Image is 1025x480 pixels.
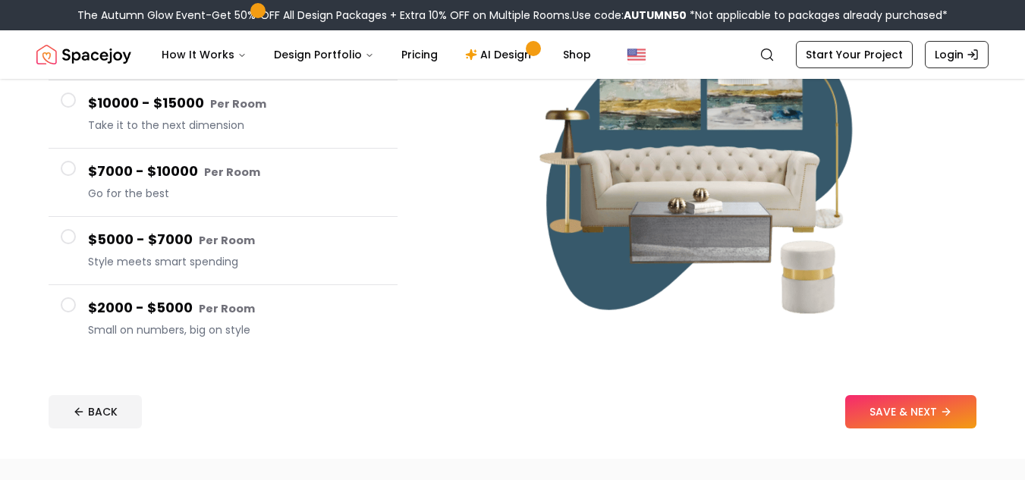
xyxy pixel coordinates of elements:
a: Login [925,41,989,68]
h4: $7000 - $10000 [88,161,385,183]
button: $5000 - $7000 Per RoomStyle meets smart spending [49,217,398,285]
button: Design Portfolio [262,39,386,70]
small: Per Room [204,165,260,180]
a: AI Design [453,39,548,70]
a: Pricing [389,39,450,70]
nav: Main [149,39,603,70]
img: Spacejoy Logo [36,39,131,70]
small: Per Room [199,233,255,248]
nav: Global [36,30,989,79]
span: Take it to the next dimension [88,118,385,133]
button: $10000 - $15000 Per RoomTake it to the next dimension [49,80,398,149]
div: The Autumn Glow Event-Get 50% OFF All Design Packages + Extra 10% OFF on Multiple Rooms. [77,8,948,23]
button: $2000 - $5000 Per RoomSmall on numbers, big on style [49,285,398,353]
b: AUTUMN50 [624,8,687,23]
span: Go for the best [88,186,385,201]
h4: $5000 - $7000 [88,229,385,251]
h4: $10000 - $15000 [88,93,385,115]
button: $7000 - $10000 Per RoomGo for the best [49,149,398,217]
a: Start Your Project [796,41,913,68]
span: Small on numbers, big on style [88,322,385,337]
a: Shop [551,39,603,70]
span: Use code: [572,8,687,23]
button: How It Works [149,39,259,70]
a: Spacejoy [36,39,131,70]
small: Per Room [199,301,255,316]
img: United States [627,45,646,64]
h4: $2000 - $5000 [88,297,385,319]
button: BACK [49,395,142,428]
span: *Not applicable to packages already purchased* [687,8,948,23]
span: Style meets smart spending [88,254,385,269]
small: Per Room [210,96,266,111]
button: SAVE & NEXT [845,395,976,428]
